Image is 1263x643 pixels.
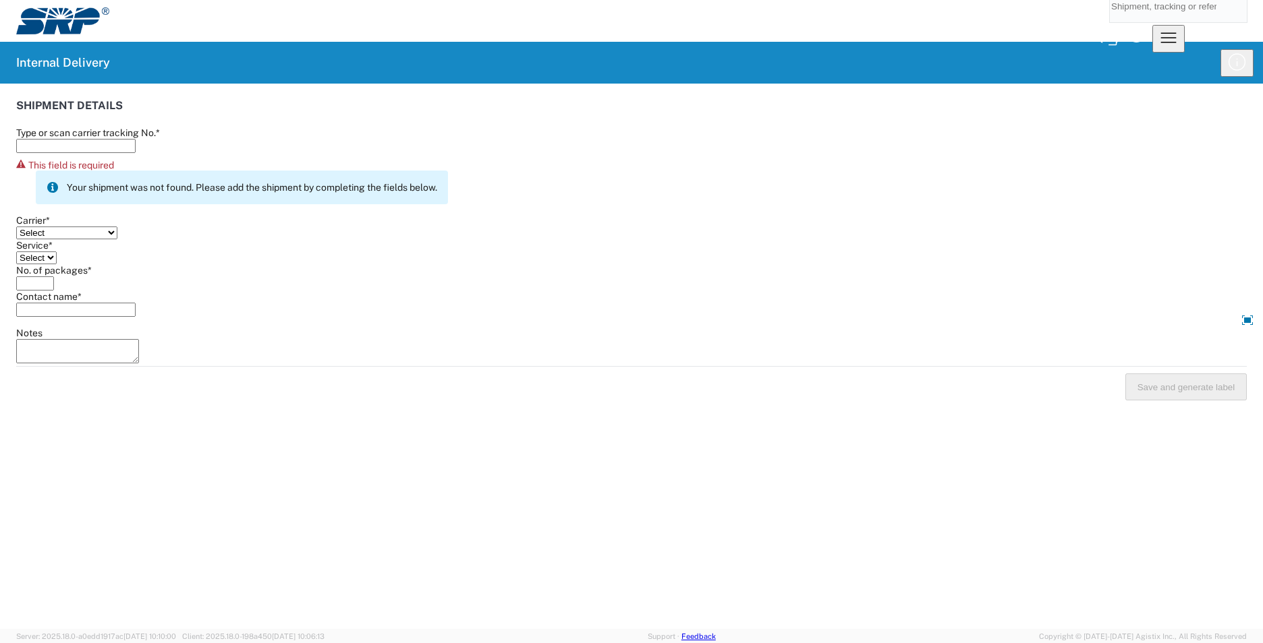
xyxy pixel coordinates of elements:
[182,632,325,640] span: Client: 2025.18.0-198a450
[16,100,1247,127] div: SHIPMENT DETAILS
[1125,373,1247,400] button: Save and generate label
[681,632,716,640] a: Feedback
[1039,630,1247,642] span: Copyright © [DATE]-[DATE] Agistix Inc., All Rights Reserved
[648,632,681,640] a: Support
[28,160,114,171] span: This field is required
[16,291,82,302] label: Contact name
[16,215,50,226] label: Carrier
[272,632,325,640] span: [DATE] 10:06:13
[16,240,53,251] label: Service
[16,55,110,71] h2: Internal Delivery
[16,632,176,640] span: Server: 2025.18.0-a0edd1917ac
[16,127,160,138] label: Type or scan carrier tracking No.
[16,7,109,34] img: srp
[16,265,92,276] label: No. of packages
[123,632,176,640] span: [DATE] 10:10:00
[67,181,437,193] span: Your shipment was not found. Please add the shipment by completing the fields below.
[16,328,43,338] label: Notes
